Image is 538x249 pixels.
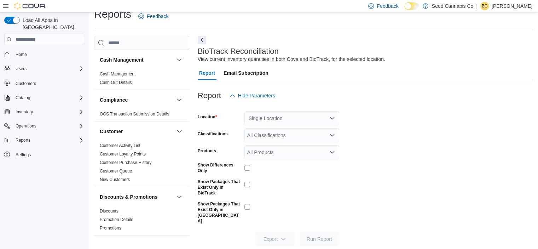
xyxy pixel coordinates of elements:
[1,93,87,103] button: Catalog
[198,131,228,137] label: Classifications
[100,128,123,135] h3: Customer
[100,128,174,135] button: Customer
[482,2,488,10] span: BC
[1,64,87,74] button: Users
[198,114,217,120] label: Location
[13,79,84,87] span: Customers
[175,96,184,104] button: Compliance
[329,149,335,155] button: Open list of options
[100,111,169,117] span: OCS Transaction Submission Details
[100,151,146,157] span: Customer Loyalty Points
[198,148,216,154] label: Products
[13,108,84,116] span: Inventory
[1,121,87,131] button: Operations
[175,127,184,136] button: Customer
[100,71,135,77] span: Cash Management
[259,232,290,246] span: Export
[13,50,30,59] a: Home
[100,208,118,214] span: Discounts
[1,149,87,160] button: Settings
[100,160,152,165] a: Customer Purchase History
[432,2,474,10] p: Seed Cannabis Co
[224,66,268,80] span: Email Subscription
[94,110,189,121] div: Compliance
[16,152,31,158] span: Settings
[13,79,39,88] a: Customers
[255,232,295,246] button: Export
[16,109,33,115] span: Inventory
[100,217,133,222] a: Promotion Details
[227,89,278,103] button: Hide Parameters
[100,143,140,148] a: Customer Activity List
[300,232,339,246] button: Run Report
[198,47,279,56] h3: BioTrack Reconciliation
[135,9,171,23] a: Feedback
[16,95,30,101] span: Catalog
[100,72,135,77] a: Cash Management
[100,56,174,63] button: Cash Management
[404,2,419,10] input: Dark Mode
[13,122,39,130] button: Operations
[94,7,131,21] h1: Reports
[199,66,215,80] span: Report
[100,209,118,214] a: Discounts
[20,17,84,31] span: Load All Apps in [GEOGRAPHIC_DATA]
[16,52,27,57] span: Home
[13,94,33,102] button: Catalog
[4,46,84,178] nav: Complex example
[13,108,36,116] button: Inventory
[13,151,34,159] a: Settings
[13,150,84,159] span: Settings
[100,168,132,174] span: Customer Queue
[16,81,36,86] span: Customers
[307,236,332,243] span: Run Report
[100,80,132,85] a: Cash Out Details
[100,193,157,200] h3: Discounts & Promotions
[100,56,144,63] h3: Cash Management
[100,177,130,182] a: New Customers
[198,201,242,224] label: Show Packages That Exist Only in [GEOGRAPHIC_DATA]
[377,2,398,10] span: Feedback
[1,107,87,117] button: Inventory
[1,49,87,60] button: Home
[492,2,532,10] p: [PERSON_NAME]
[100,112,169,117] a: OCS Transaction Submission Details
[480,2,489,10] div: Bonnie Caldwell
[198,36,206,44] button: Next
[16,123,36,129] span: Operations
[100,225,121,231] span: Promotions
[13,94,84,102] span: Catalog
[13,136,84,145] span: Reports
[94,70,189,90] div: Cash Management
[13,136,33,145] button: Reports
[13,64,29,73] button: Users
[1,78,87,88] button: Customers
[100,169,132,174] a: Customer Queue
[175,56,184,64] button: Cash Management
[16,137,30,143] span: Reports
[175,193,184,201] button: Discounts & Promotions
[1,135,87,145] button: Reports
[198,56,385,63] div: View current inventory quantities in both Cova and BioTrack, for the selected location.
[100,96,128,103] h3: Compliance
[198,91,221,100] h3: Report
[238,92,275,99] span: Hide Parameters
[100,193,174,200] button: Discounts & Promotions
[94,141,189,187] div: Customer
[329,115,335,121] button: Open list of options
[16,66,27,72] span: Users
[100,226,121,231] a: Promotions
[476,2,478,10] p: |
[13,64,84,73] span: Users
[94,207,189,235] div: Discounts & Promotions
[198,179,242,196] label: Show Packages That Exist Only in BioTrack
[100,96,174,103] button: Compliance
[198,162,242,174] label: Show Differences Only
[329,132,335,138] button: Open list of options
